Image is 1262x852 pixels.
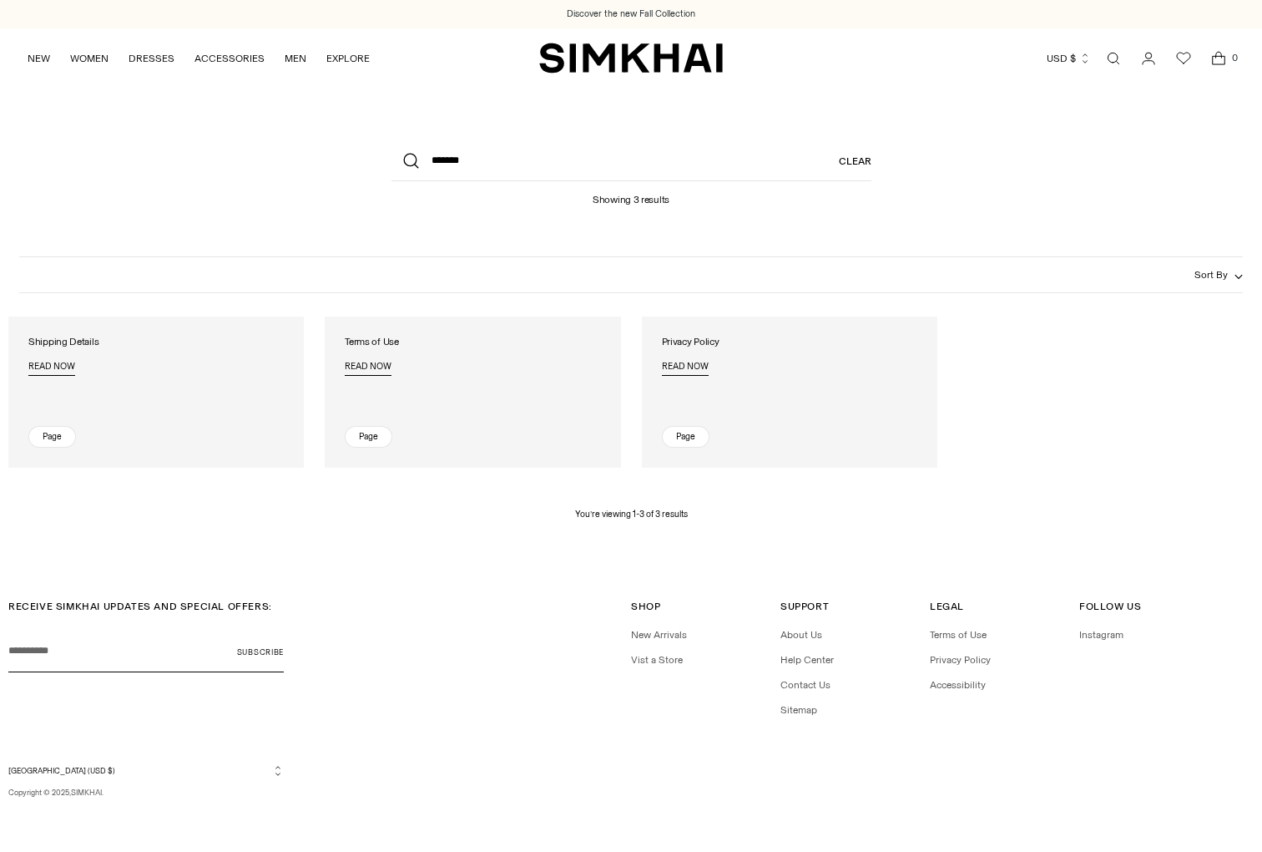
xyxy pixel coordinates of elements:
[1227,50,1242,65] span: 0
[345,426,392,448] div: Page
[345,337,398,347] h4: Terms of Use
[780,654,834,666] a: Help Center
[593,181,669,205] h1: Showing 3 results
[631,629,687,641] a: New Arrivals
[129,40,174,77] a: DRESSES
[539,42,723,74] a: SIMKHAI
[1097,42,1130,75] a: Open search modal
[325,317,620,468] a: Terms of Use Read now Page
[631,601,660,612] span: Shop
[1079,629,1123,641] a: Instagram
[780,679,830,691] a: Contact Us
[1194,269,1228,281] span: Sort By
[780,601,829,612] span: Support
[930,629,987,641] a: Terms of Use
[28,362,75,373] span: Read now
[642,317,937,468] a: Privacy Policy Read now Page
[662,337,719,347] h4: Privacy Policy
[930,654,991,666] a: Privacy Policy
[8,764,284,777] button: [GEOGRAPHIC_DATA] (USD $)
[194,40,265,77] a: ACCESSORIES
[1202,42,1235,75] a: Open cart modal
[71,788,102,797] a: SIMKHAI
[575,508,688,521] p: You’re viewing 1-3 of 3 results
[1047,40,1091,77] button: USD $
[1194,266,1243,284] button: Sort By
[930,601,964,612] span: Legal
[1079,601,1141,612] span: Follow Us
[28,337,98,347] h4: Shipping Details
[237,631,284,672] button: Subscribe
[780,704,817,716] a: Sitemap
[780,629,822,641] a: About Us
[391,141,432,181] button: Search
[28,40,50,77] a: NEW
[839,141,871,181] a: Clear
[1167,42,1200,75] a: Wishlist
[567,8,695,21] a: Discover the new Fall Collection
[8,317,304,468] a: Shipping Details Read now Page
[70,40,109,77] a: WOMEN
[326,40,370,77] a: EXPLORE
[8,787,284,799] p: Copyright © 2025, .
[930,679,986,691] a: Accessibility
[8,601,272,612] span: RECEIVE SIMKHAI UPDATES AND SPECIAL OFFERS:
[1132,42,1165,75] a: Go to the account page
[345,362,391,373] span: Read now
[631,654,683,666] a: Vist a Store
[662,426,709,448] div: Page
[662,362,709,373] span: Read now
[28,426,76,448] div: Page
[285,40,306,77] a: MEN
